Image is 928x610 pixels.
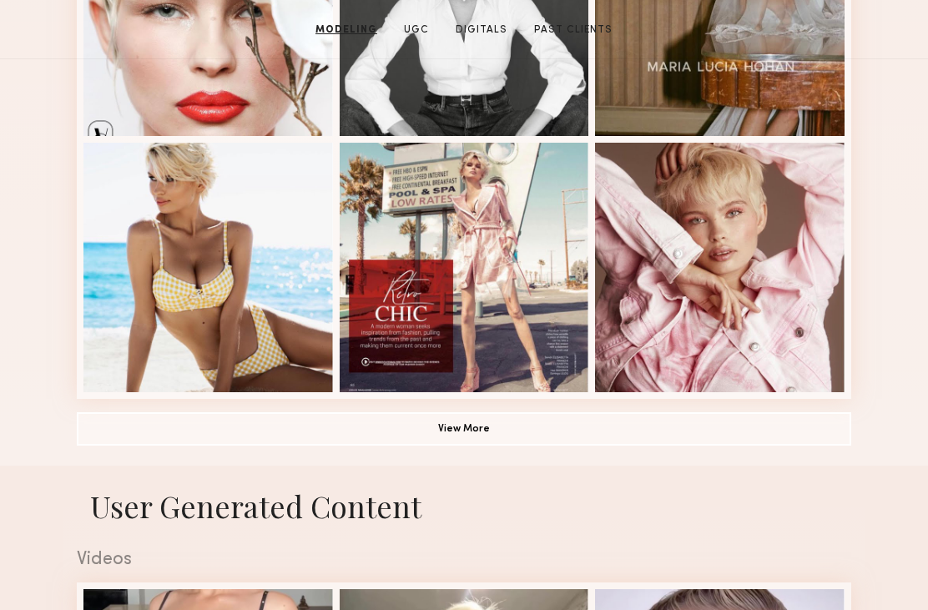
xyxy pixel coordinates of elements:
[77,412,851,446] button: View More
[527,23,619,38] a: Past Clients
[309,23,384,38] a: Modeling
[63,486,865,526] h1: User Generated Content
[77,551,851,569] div: Videos
[397,23,436,38] a: UGC
[449,23,514,38] a: Digitals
